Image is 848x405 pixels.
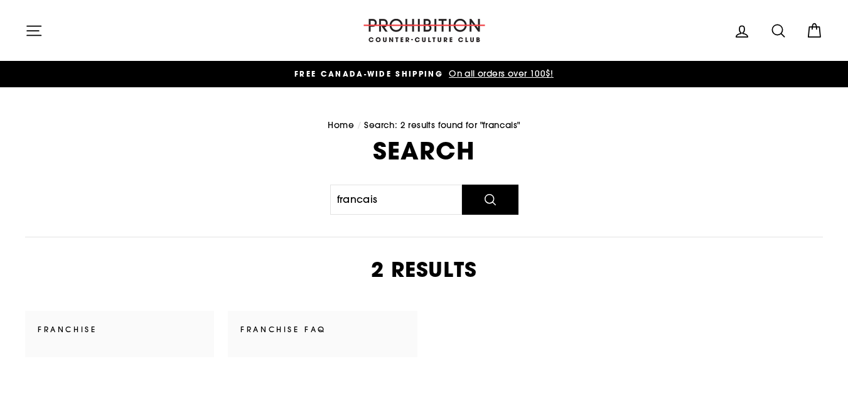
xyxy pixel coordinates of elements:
[228,311,417,357] a: Franchise FAQ
[28,67,820,81] a: FREE CANADA-WIDE SHIPPING On all orders over 100$!
[25,139,823,163] h1: Search
[240,323,404,335] span: Franchise FAQ
[25,311,214,357] a: Franchise
[330,185,462,215] input: Search our store
[328,119,354,131] a: Home
[294,68,443,79] span: FREE CANADA-WIDE SHIPPING
[362,19,487,42] img: PROHIBITION COUNTER-CULTURE CLUB
[25,259,823,280] h2: 2 results
[38,323,201,335] span: Franchise
[364,119,520,131] span: Search: 2 results found for "francais"
[446,68,554,79] span: On all orders over 100$!
[357,119,362,131] span: /
[25,119,823,132] nav: breadcrumbs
